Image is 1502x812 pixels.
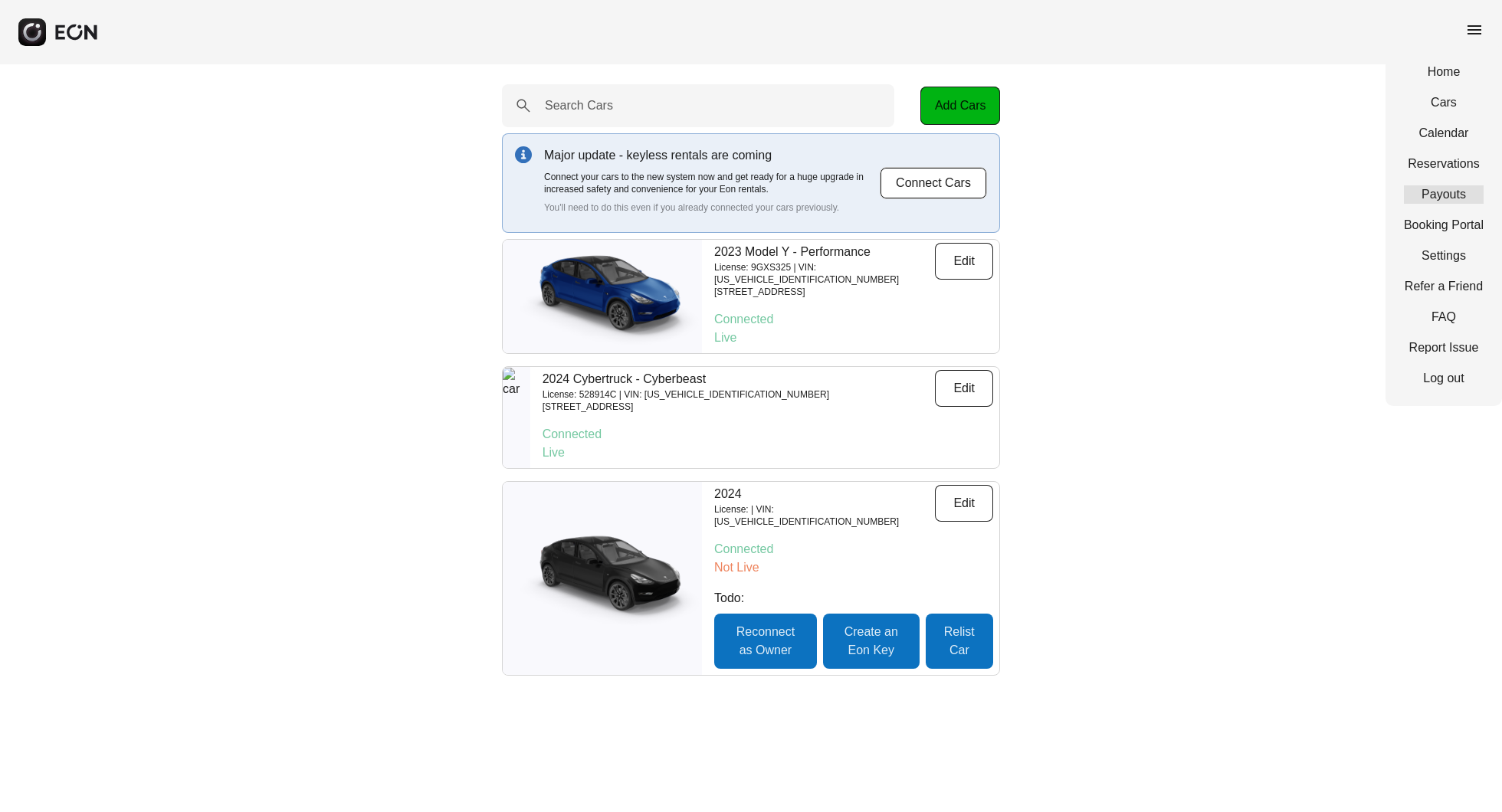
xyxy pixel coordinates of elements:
[714,589,993,607] p: Todo:
[714,310,993,329] p: Connected
[1404,63,1484,81] a: Home
[1465,21,1484,39] span: menu
[1404,93,1484,112] a: Cars
[544,201,880,214] p: You'll need to do this even if you already connected your cars previously.
[714,261,935,286] p: License: 9GXS325 | VIN: [US_VEHICLE_IDENTIFICATION_NUMBER]
[714,540,993,558] p: Connected
[503,368,530,467] img: car
[544,146,880,165] p: Major update - keyless rentals are coming
[1404,185,1484,204] a: Payouts
[543,425,993,444] p: Connected
[1404,216,1484,234] a: Booking Portal
[714,286,935,298] p: [STREET_ADDRESS]
[1404,339,1484,357] a: Report Issue
[503,247,702,346] img: car
[1404,155,1484,173] a: Reservations
[1404,277,1484,296] a: Refer a Friend
[543,444,993,462] p: Live
[1404,308,1484,326] a: FAQ
[515,146,532,163] img: info
[1404,369,1484,388] a: Log out
[543,401,829,413] p: [STREET_ADDRESS]
[545,97,613,115] label: Search Cars
[714,614,817,669] button: Reconnect as Owner
[880,167,987,199] button: Connect Cars
[926,614,993,669] button: Relist Car
[544,171,880,195] p: Connect your cars to the new system now and get ready for a huge upgrade in increased safety and ...
[823,614,920,669] button: Create an Eon Key
[714,503,935,528] p: License: | VIN: [US_VEHICLE_IDENTIFICATION_NUMBER]
[1404,247,1484,265] a: Settings
[714,243,935,261] p: 2023 Model Y - Performance
[935,485,993,522] button: Edit
[543,388,829,401] p: License: 528914C | VIN: [US_VEHICLE_IDENTIFICATION_NUMBER]
[714,329,993,347] p: Live
[714,485,935,503] p: 2024
[935,243,993,280] button: Edit
[503,529,702,628] img: car
[714,558,993,577] p: Not Live
[920,87,1000,125] button: Add Cars
[543,370,829,388] p: 2024 Cybertruck - Cyberbeast
[1404,124,1484,142] a: Calendar
[935,370,993,407] button: Edit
